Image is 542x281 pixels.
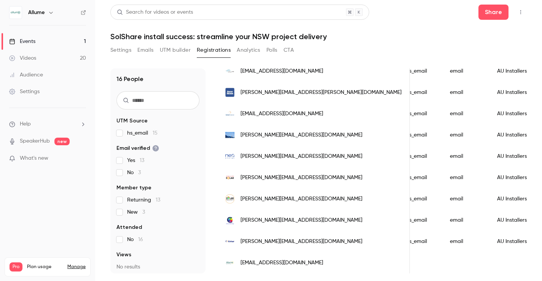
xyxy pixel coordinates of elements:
button: Emails [137,44,153,56]
div: Search for videos or events [117,8,193,16]
h1: 16 People [116,75,143,84]
div: email [442,146,489,167]
div: hs_email [399,60,442,82]
div: email [442,60,489,82]
span: [PERSON_NAME][EMAIL_ADDRESS][DOMAIN_NAME] [241,131,362,139]
div: Settings [9,88,40,95]
div: Events [9,38,35,45]
button: Polls [266,44,277,56]
span: What's new [20,154,48,162]
iframe: Noticeable Trigger [77,155,86,162]
span: new [54,138,70,145]
img: au.harveynorman.com [225,88,234,97]
div: hs_email [399,82,442,103]
span: Attended [116,224,142,231]
span: [PERSON_NAME][EMAIL_ADDRESS][DOMAIN_NAME] [241,238,362,246]
div: hs_email [399,124,442,146]
span: 15 [153,130,158,136]
img: csesolar.com.au [225,216,234,225]
a: Manage [67,264,86,270]
span: Pro [10,262,22,271]
span: [PERSON_NAME][EMAIL_ADDRESS][PERSON_NAME][DOMAIN_NAME] [241,89,402,97]
span: 3 [142,210,145,215]
div: hs_email [399,146,442,167]
span: [PERSON_NAME][EMAIL_ADDRESS][DOMAIN_NAME] [241,174,362,182]
span: Plan usage [27,264,63,270]
span: [PERSON_NAME][EMAIL_ADDRESS][DOMAIN_NAME] [241,216,362,224]
button: Settings [110,44,131,56]
div: Audience [9,71,43,79]
li: help-dropdown-opener [9,120,86,128]
h1: SolShare install success: streamline your NSW project delivery [110,32,527,41]
p: No results [116,263,199,271]
div: email [442,103,489,124]
span: hs_email [127,129,158,137]
span: [PERSON_NAME][EMAIL_ADDRESS][DOMAIN_NAME] [241,152,362,160]
span: Returning [127,196,160,204]
span: No [127,169,141,176]
span: Yes [127,157,144,164]
span: 3 [138,170,141,175]
span: 13 [140,158,144,163]
img: coastwideenergy.com [225,132,234,138]
button: UTM builder [160,44,191,56]
div: Videos [9,54,36,62]
img: neoenergy.com.au [225,152,234,161]
img: solarmerchants.com.au [225,194,234,203]
span: New [127,208,145,216]
img: enhar.com.au [225,237,234,246]
span: Member type [116,184,151,192]
span: Help [20,120,31,128]
img: allumeenergy.com [225,258,234,267]
span: [PERSON_NAME][EMAIL_ADDRESS][DOMAIN_NAME] [241,195,362,203]
button: CTA [284,44,294,56]
a: SpeakerHub [20,137,50,145]
div: email [442,82,489,103]
img: awsolar.com.au [225,173,234,182]
span: Views [116,251,131,259]
img: intellihub.com.au [225,67,234,76]
h6: Allume [28,9,45,16]
div: hs_email [399,210,442,231]
div: hs_email [399,167,442,188]
span: No [127,236,143,243]
span: UTM Source [116,117,148,125]
div: hs_email [399,231,442,252]
span: 13 [156,197,160,203]
div: email [442,124,489,146]
span: 16 [138,237,143,242]
span: Email verified [116,144,159,152]
div: email [442,210,489,231]
span: [EMAIL_ADDRESS][DOMAIN_NAME] [241,259,323,267]
img: Allume [10,6,22,19]
img: solarenergyenterprises.com.au [225,109,234,118]
button: Analytics [237,44,260,56]
span: [EMAIL_ADDRESS][DOMAIN_NAME] [241,110,323,118]
div: hs_email [399,103,442,124]
button: Share [478,5,509,20]
div: email [442,188,489,210]
div: email [442,167,489,188]
div: email [442,231,489,252]
span: [EMAIL_ADDRESS][DOMAIN_NAME] [241,67,323,75]
button: Registrations [197,44,231,56]
div: hs_email [399,188,442,210]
